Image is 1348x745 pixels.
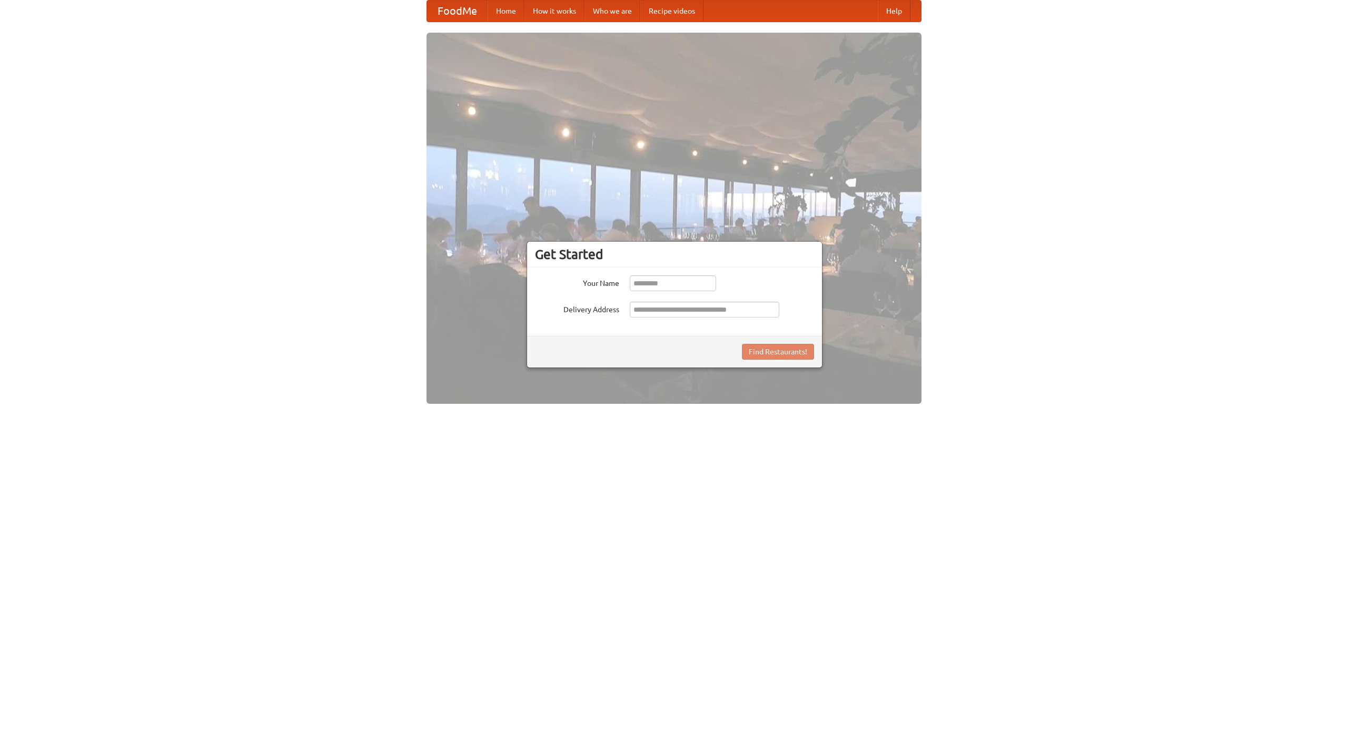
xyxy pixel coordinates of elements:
a: Help [878,1,910,22]
button: Find Restaurants! [742,344,814,360]
a: Who we are [584,1,640,22]
a: How it works [524,1,584,22]
h3: Get Started [535,246,814,262]
label: Delivery Address [535,302,619,315]
a: Home [488,1,524,22]
a: FoodMe [427,1,488,22]
a: Recipe videos [640,1,703,22]
label: Your Name [535,275,619,289]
